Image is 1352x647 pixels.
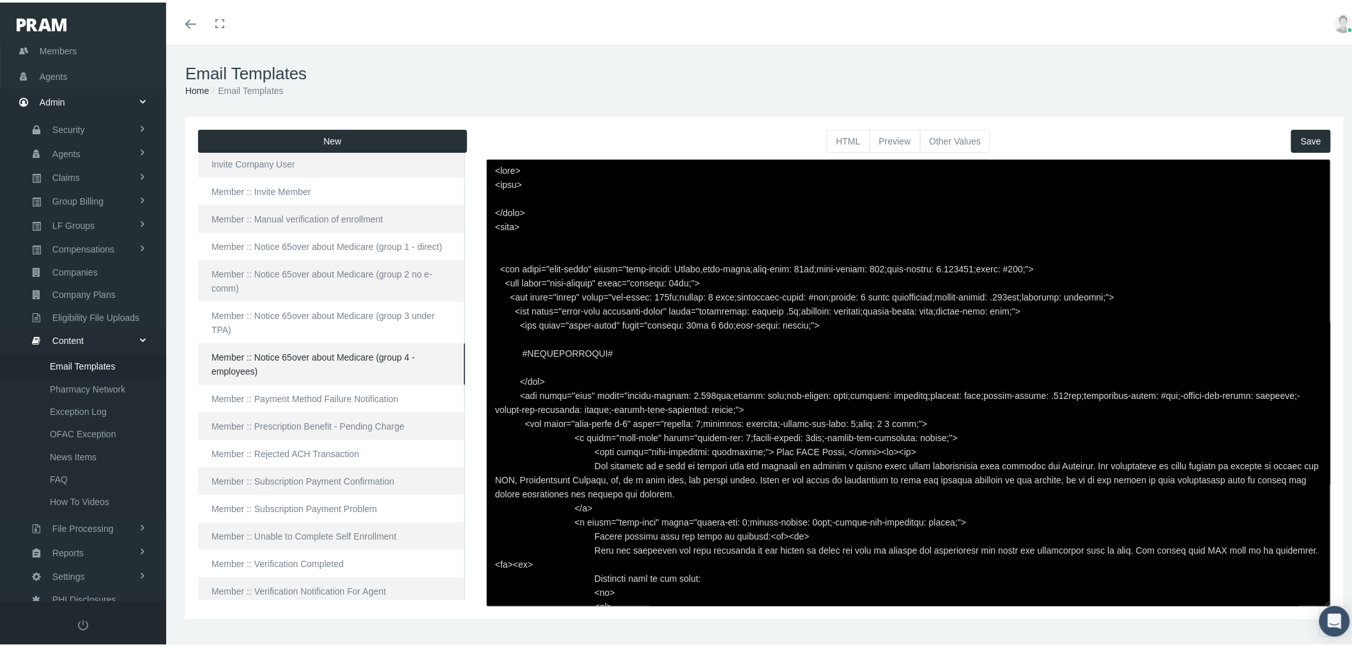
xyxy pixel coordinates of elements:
button: New [198,127,467,150]
a: Member :: Subscription Payment Problem [198,492,465,520]
span: FAQ [50,466,68,488]
span: Admin [40,88,65,112]
button: Preview [870,127,921,150]
button: Save [1291,127,1331,150]
span: Eligibility File Uploads [52,304,139,326]
div: Open Intercom Messenger [1319,604,1350,634]
span: Companies [52,259,98,281]
span: PHI Disclosures [52,586,116,608]
span: How To Videos [50,488,109,510]
li: Email Templates [209,81,283,95]
span: Reports [52,540,84,561]
button: Other Values [920,127,991,150]
span: Pharmacy Network [50,376,125,398]
span: Compensations [52,236,114,258]
a: Member :: Notice 65over about Medicare (group 3 under TPA) [198,299,465,341]
a: Member :: Verification Notification For Agent [198,575,465,602]
a: Member :: Notice 65over about Medicare (group 2 no e-comm) [198,258,465,299]
span: Members [40,36,77,61]
h1: Email Templates [185,61,1344,81]
button: HTML [827,127,870,150]
a: Member :: Prescription Benefit - Pending Charge [198,410,465,437]
span: Claims [52,164,80,186]
span: File Processing [52,515,114,537]
span: Exception Log [50,398,107,420]
div: Basic example [827,127,991,150]
a: Member :: Verification Completed [198,547,465,575]
a: Member :: Subscription Payment Confirmation [198,465,465,492]
img: PRAM_20_x_78.png [17,16,66,29]
span: Group Billing [52,188,104,210]
a: Member :: Rejected ACH Transaction [198,437,465,465]
span: Content [52,327,84,349]
span: Email Templates [50,353,115,375]
span: Company Plans [52,281,116,303]
span: Agents [40,62,68,86]
a: Member :: Notice 65over about Medicare (group 1 - direct) [198,230,465,258]
span: News Items [50,444,96,465]
span: Security [52,116,85,138]
span: Agents [52,141,81,162]
a: Member :: Notice 65over about Medicare (group 4 - employees) [198,341,465,382]
a: Member :: Payment Method Failure Notification [198,382,465,410]
a: Member :: Invite Member [198,175,465,203]
a: Member :: Manual verification of enrollment [198,203,465,230]
span: Settings [52,563,85,585]
span: OFAC Exception [50,421,116,442]
a: Member :: Unable to Complete Self Enrollment [198,520,465,547]
a: Invite Company User [198,148,465,175]
span: LF Groups [52,212,95,234]
a: Home [185,83,209,93]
